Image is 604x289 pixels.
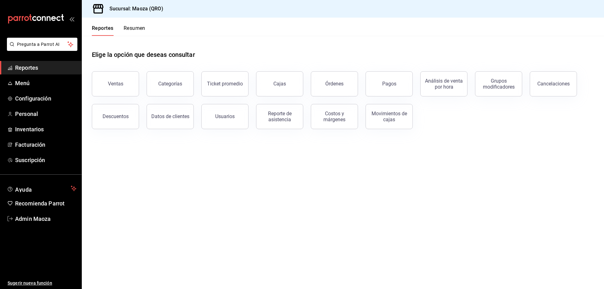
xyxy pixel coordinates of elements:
div: Cajas [273,80,286,88]
a: Pregunta a Parrot AI [4,46,77,52]
div: Cancelaciones [537,81,570,87]
div: Órdenes [325,81,344,87]
button: Resumen [124,25,145,36]
span: Configuración [15,94,76,103]
button: Datos de clientes [147,104,194,129]
div: Ticket promedio [207,81,243,87]
div: Costos y márgenes [315,111,354,123]
button: Usuarios [201,104,249,129]
span: Reportes [15,63,76,72]
button: Pregunta a Parrot AI [7,38,77,51]
button: Ventas [92,71,139,96]
div: Movimientos de cajas [370,111,409,123]
span: Facturación [15,140,76,149]
div: Descuentos [103,113,129,119]
span: Personal [15,110,76,118]
div: Ventas [108,81,123,87]
button: Movimientos de cajas [366,104,413,129]
button: Descuentos [92,104,139,129]
button: Pagos [366,71,413,96]
button: Órdenes [311,71,358,96]
div: Datos de clientes [151,113,189,119]
span: Recomienda Parrot [15,199,76,208]
div: navigation tabs [92,25,145,36]
button: Costos y márgenes [311,104,358,129]
div: Pagos [382,81,396,87]
button: Cancelaciones [530,71,577,96]
a: Cajas [256,71,303,96]
span: Pregunta a Parrot AI [17,41,68,48]
button: Análisis de venta por hora [420,71,467,96]
div: Categorías [158,81,182,87]
h3: Sucursal: Maoza (QRO) [104,5,163,13]
button: Reporte de asistencia [256,104,303,129]
button: Grupos modificadores [475,71,522,96]
span: Ayuda [15,185,68,192]
button: Categorías [147,71,194,96]
span: Inventarios [15,125,76,134]
div: Usuarios [215,113,235,119]
span: Admin Maoza [15,215,76,223]
div: Análisis de venta por hora [424,78,463,90]
button: Reportes [92,25,114,36]
button: Ticket promedio [201,71,249,96]
button: open_drawer_menu [69,16,74,21]
span: Suscripción [15,156,76,164]
span: Menú [15,79,76,87]
div: Grupos modificadores [479,78,518,90]
span: Sugerir nueva función [8,280,76,286]
div: Reporte de asistencia [260,111,299,123]
h1: Elige la opción que deseas consultar [92,50,195,59]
